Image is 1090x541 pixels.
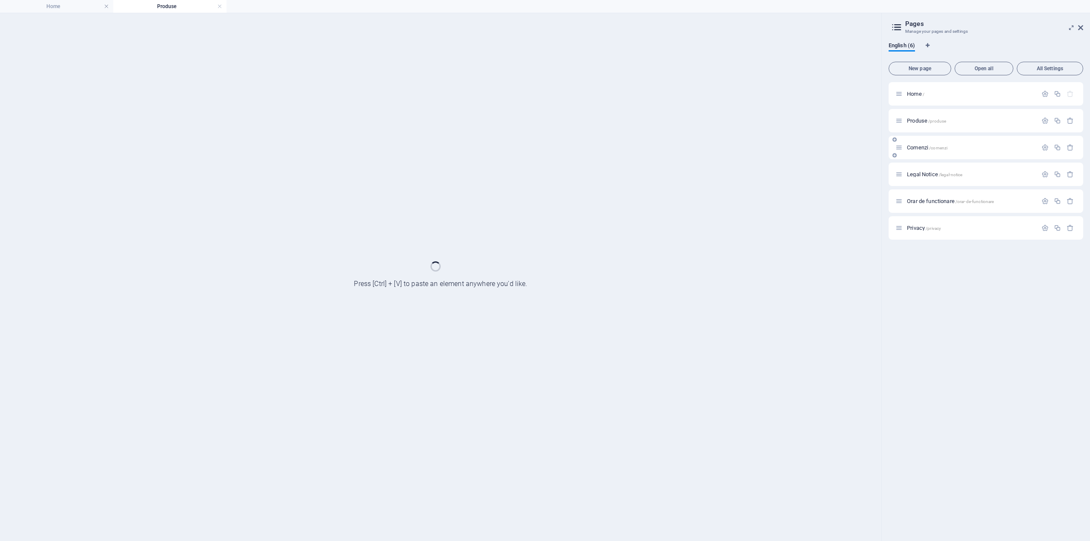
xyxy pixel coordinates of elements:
span: New page [892,66,947,71]
span: / [923,92,924,97]
div: Produse/produse [904,118,1037,123]
button: Open all [955,62,1013,75]
span: Click to open page [907,198,994,204]
h3: Manage your pages and settings [905,28,1066,35]
span: Click to open page [907,91,924,97]
div: Privacy/privacy [904,225,1037,231]
div: Orar de functionare/orar-de-functionare [904,198,1037,204]
span: /produse [928,119,946,123]
span: /legal-notice [939,172,963,177]
div: Home/ [904,91,1037,97]
div: Remove [1067,117,1074,124]
span: /comenzi [929,146,947,150]
div: Remove [1067,198,1074,205]
span: English (6) [889,40,915,52]
div: Comenzi/comenzi [904,145,1037,150]
div: Settings [1041,171,1049,178]
div: Settings [1041,117,1049,124]
span: All Settings [1021,66,1079,71]
span: Click to open page [907,144,947,151]
span: Click to open page [907,171,962,177]
div: Settings [1041,224,1049,232]
span: Click to open page [907,225,941,231]
h4: Produse [113,2,227,11]
span: Open all [958,66,1010,71]
div: Remove [1067,144,1074,151]
div: Settings [1041,198,1049,205]
div: Duplicate [1054,90,1061,97]
div: Remove [1067,171,1074,178]
div: Duplicate [1054,171,1061,178]
div: Settings [1041,90,1049,97]
button: All Settings [1017,62,1083,75]
button: New page [889,62,951,75]
span: /orar-de-functionare [955,199,994,204]
div: Settings [1041,144,1049,151]
div: Duplicate [1054,144,1061,151]
span: Click to open page [907,117,946,124]
div: Duplicate [1054,117,1061,124]
div: Legal Notice/legal-notice [904,172,1037,177]
div: The startpage cannot be deleted [1067,90,1074,97]
div: Language Tabs [889,42,1083,58]
div: Duplicate [1054,198,1061,205]
div: Duplicate [1054,224,1061,232]
span: /privacy [926,226,941,231]
h2: Pages [905,20,1083,28]
div: Remove [1067,224,1074,232]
